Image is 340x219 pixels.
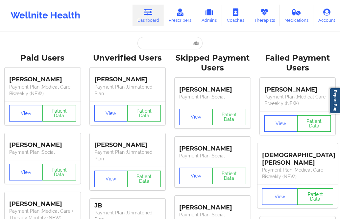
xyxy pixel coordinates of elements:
[280,5,314,26] a: Medications
[94,149,161,162] p: Payment Plan : Unmatched Plan
[9,164,43,180] button: View
[42,105,76,122] button: Patient Data
[9,71,76,84] div: [PERSON_NAME]
[264,94,331,107] p: Payment Plan : Medical Care Biweekly (NEW)
[9,136,76,149] div: [PERSON_NAME]
[175,53,251,73] div: Skipped Payment Users
[179,199,246,211] div: [PERSON_NAME]
[9,195,76,208] div: [PERSON_NAME]
[9,105,43,122] button: View
[5,53,81,63] div: Paid Users
[90,53,166,63] div: Unverified Users
[179,152,246,159] p: Payment Plan : Social
[94,202,161,209] div: JB
[196,5,222,26] a: Admins
[222,5,249,26] a: Coaches
[94,84,161,97] p: Payment Plan : Unmatched Plan
[313,5,340,26] a: Account
[262,167,333,180] p: Payment Plan : Medical Care Biweekly (NEW)
[329,88,340,114] a: Report Bug
[94,136,161,149] div: [PERSON_NAME]
[212,109,246,125] button: Patient Data
[42,164,76,180] button: Patient Data
[260,53,336,73] div: Failed Payment Users
[179,168,213,184] button: View
[212,168,246,184] button: Patient Data
[179,109,213,125] button: View
[94,171,128,187] button: View
[9,84,76,97] p: Payment Plan : Medical Care Biweekly (NEW)
[127,171,161,187] button: Patient Data
[264,115,298,132] button: View
[297,115,331,132] button: Patient Data
[264,81,331,94] div: [PERSON_NAME]
[262,147,333,167] div: [DEMOGRAPHIC_DATA][PERSON_NAME]
[262,188,298,205] button: View
[133,5,164,26] a: Dashboard
[94,105,128,122] button: View
[179,211,246,218] p: Payment Plan : Social
[127,105,161,122] button: Patient Data
[179,81,246,94] div: [PERSON_NAME]
[179,140,246,152] div: [PERSON_NAME]
[179,94,246,100] p: Payment Plan : Social
[164,5,197,26] a: Prescribers
[249,5,280,26] a: Therapists
[297,188,333,205] button: Patient Data
[94,71,161,84] div: [PERSON_NAME]
[9,149,76,155] p: Payment Plan : Social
